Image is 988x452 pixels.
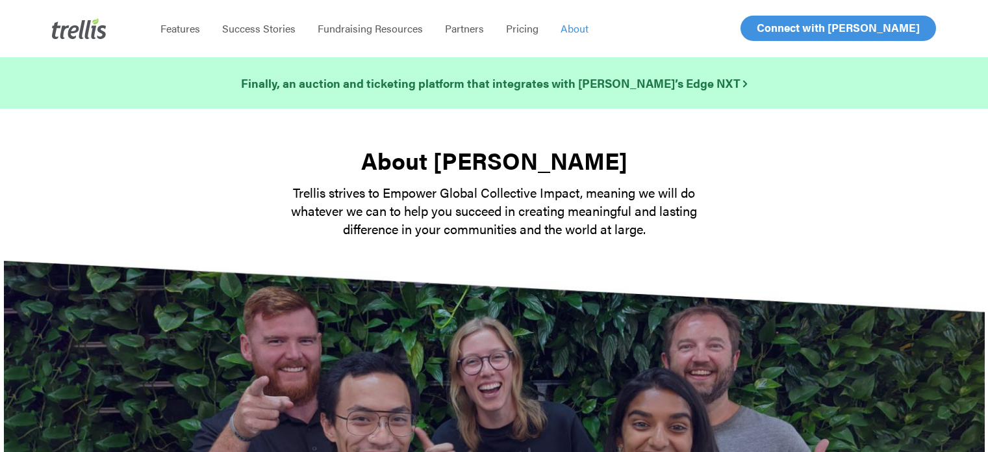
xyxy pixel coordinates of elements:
[160,21,200,36] span: Features
[267,183,722,238] p: Trellis strives to Empower Global Collective Impact, meaning we will do whatever we can to help y...
[149,22,211,35] a: Features
[241,74,747,92] a: Finally, an auction and ticketing platform that integrates with [PERSON_NAME]’s Edge NXT
[495,22,550,35] a: Pricing
[757,20,920,35] span: Connect with [PERSON_NAME]
[361,143,627,177] strong: About [PERSON_NAME]
[318,21,423,36] span: Fundraising Resources
[445,21,484,36] span: Partners
[222,21,296,36] span: Success Stories
[211,22,307,35] a: Success Stories
[52,18,107,39] img: Trellis
[307,22,434,35] a: Fundraising Resources
[550,22,600,35] a: About
[434,22,495,35] a: Partners
[561,21,589,36] span: About
[741,16,936,41] a: Connect with [PERSON_NAME]
[241,75,747,91] strong: Finally, an auction and ticketing platform that integrates with [PERSON_NAME]’s Edge NXT
[506,21,538,36] span: Pricing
